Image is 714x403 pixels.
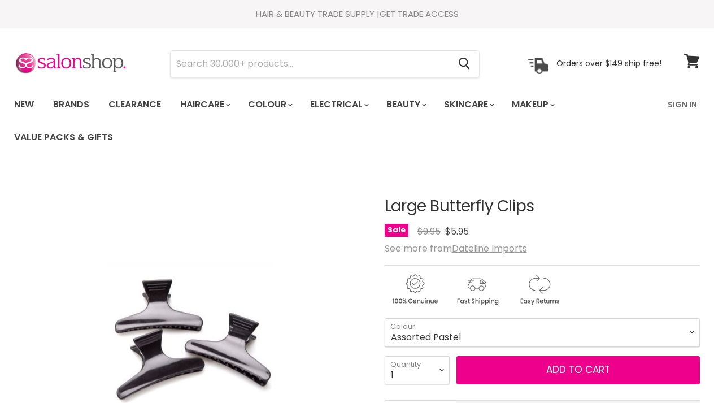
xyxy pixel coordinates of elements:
[170,50,480,77] form: Product
[509,272,569,307] img: returns.gif
[6,125,121,149] a: Value Packs & Gifts
[302,93,376,116] a: Electrical
[171,51,449,77] input: Search
[452,242,527,255] a: Dateline Imports
[385,272,445,307] img: genuine.gif
[385,224,408,237] span: Sale
[378,93,433,116] a: Beauty
[436,93,501,116] a: Skincare
[449,51,479,77] button: Search
[417,225,441,238] span: $9.95
[385,198,700,215] h1: Large Butterfly Clips
[240,93,299,116] a: Colour
[385,242,527,255] span: See more from
[503,93,561,116] a: Makeup
[546,363,610,376] span: Add to cart
[456,356,700,384] button: Add to cart
[100,93,169,116] a: Clearance
[445,225,469,238] span: $5.95
[556,58,661,68] p: Orders over $149 ship free!
[6,88,661,154] ul: Main menu
[661,93,704,116] a: Sign In
[45,93,98,116] a: Brands
[6,93,42,116] a: New
[172,93,237,116] a: Haircare
[447,272,507,307] img: shipping.gif
[380,8,459,20] a: GET TRADE ACCESS
[385,356,450,384] select: Quantity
